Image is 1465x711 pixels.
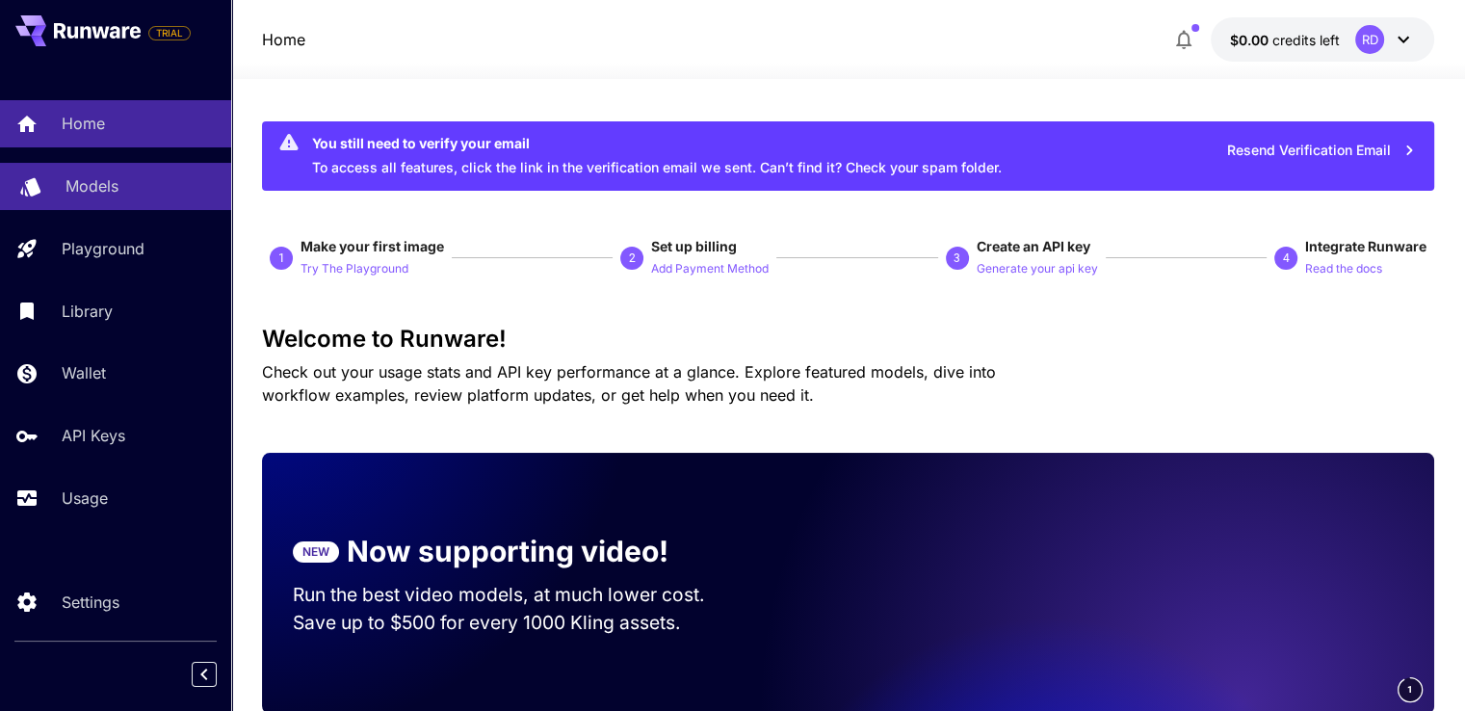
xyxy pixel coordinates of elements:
[301,256,408,279] button: Try The Playground
[262,28,305,51] a: Home
[1211,17,1434,62] button: $0.00RD
[1305,238,1426,254] span: Integrate Runware
[62,361,106,384] p: Wallet
[629,250,636,267] p: 2
[192,662,217,687] button: Collapse sidebar
[1305,256,1382,279] button: Read the docs
[312,133,1002,153] div: You still need to verify your email
[1230,32,1272,48] span: $0.00
[977,238,1090,254] span: Create an API key
[65,174,118,197] p: Models
[1355,25,1384,54] div: RD
[62,591,119,614] p: Settings
[1305,260,1382,278] p: Read the docs
[651,260,769,278] p: Add Payment Method
[301,260,408,278] p: Try The Playground
[1230,30,1340,50] div: $0.00
[347,530,668,573] p: Now supporting video!
[293,609,742,637] p: Save up to $500 for every 1000 Kling assets.
[302,543,329,561] p: NEW
[312,127,1002,185] div: To access all features, click the link in the verification email we sent. Can’t find it? Check yo...
[149,26,190,40] span: TRIAL
[148,21,191,44] span: Add your payment card to enable full platform functionality.
[62,487,108,510] p: Usage
[262,362,996,405] span: Check out your usage stats and API key performance at a glance. Explore featured models, dive int...
[206,657,231,692] div: Collapse sidebar
[262,28,305,51] nav: breadcrumb
[62,424,125,447] p: API Keys
[977,260,1098,278] p: Generate your api key
[62,300,113,323] p: Library
[293,581,742,609] p: Run the best video models, at much lower cost.
[1407,682,1413,697] span: 1
[1282,250,1289,267] p: 4
[301,238,444,254] span: Make your first image
[651,256,769,279] button: Add Payment Method
[977,256,1098,279] button: Generate your api key
[62,112,105,135] p: Home
[1272,32,1340,48] span: credits left
[954,250,960,267] p: 3
[278,250,285,267] p: 1
[651,238,737,254] span: Set up billing
[62,237,144,260] p: Playground
[1216,131,1426,171] button: Resend Verification Email
[262,326,1434,353] h3: Welcome to Runware!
